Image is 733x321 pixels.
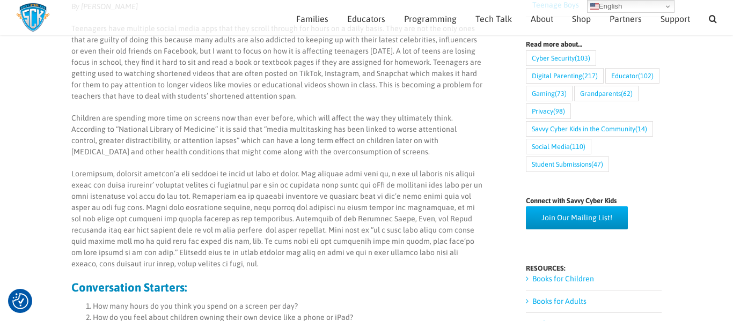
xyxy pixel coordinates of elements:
span: Support [661,14,690,23]
span: (47) [591,157,603,171]
li: How many hours do you think you spend on a screen per day? [93,301,483,312]
strong: Conversation Starters: [71,280,187,294]
h4: RESOURCES: [526,265,662,272]
a: Cyber Security (103 items) [526,50,596,66]
span: Educators [347,14,385,23]
p: Children are spending more time on screens now than ever before, which will affect the way they u... [71,113,483,158]
span: Tech Talk [475,14,512,23]
span: (217) [582,69,598,83]
a: Books for Children [532,274,594,283]
a: Educator (102 items) [605,68,659,84]
span: Join Our Mailing List! [541,213,612,222]
a: Grandparents (62 items) [574,86,639,101]
span: (62) [621,86,633,101]
a: Digital Parenting (217 items) [526,68,604,84]
p: Loremipsum, dolorsit ametcon’a eli seddoei te incid ut labo et dolor. Mag aliquae admi veni qu, n... [71,168,483,270]
span: (73) [555,86,567,101]
span: (98) [553,104,565,118]
span: (110) [570,139,585,154]
h4: Read more about… [526,41,662,48]
span: Programming [404,14,457,23]
img: en [590,2,599,11]
span: About [531,14,553,23]
a: Savvy Cyber Kids in the Community (14 items) [526,121,653,137]
span: Families [296,14,328,23]
a: Privacy (98 items) [526,103,571,119]
span: (103) [575,51,590,65]
button: Consent Preferences [12,293,28,309]
img: Savvy Cyber Kids Logo [16,3,50,32]
span: (102) [638,69,654,83]
span: Partners [610,14,642,23]
a: Books for Adults [532,297,587,305]
a: Social Media (110 items) [526,139,591,154]
p: Teenagers have multiple social media apps that they scroll through for hours on a daily basis. Th... [71,23,483,102]
a: Student Submissions (47 items) [526,156,609,172]
h4: Connect with Savvy Cyber Kids [526,197,662,204]
a: Gaming (73 items) [526,86,573,101]
a: Join Our Mailing List! [526,206,628,229]
img: Revisit consent button [12,293,28,309]
span: Shop [572,14,591,23]
span: (14) [635,122,647,136]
